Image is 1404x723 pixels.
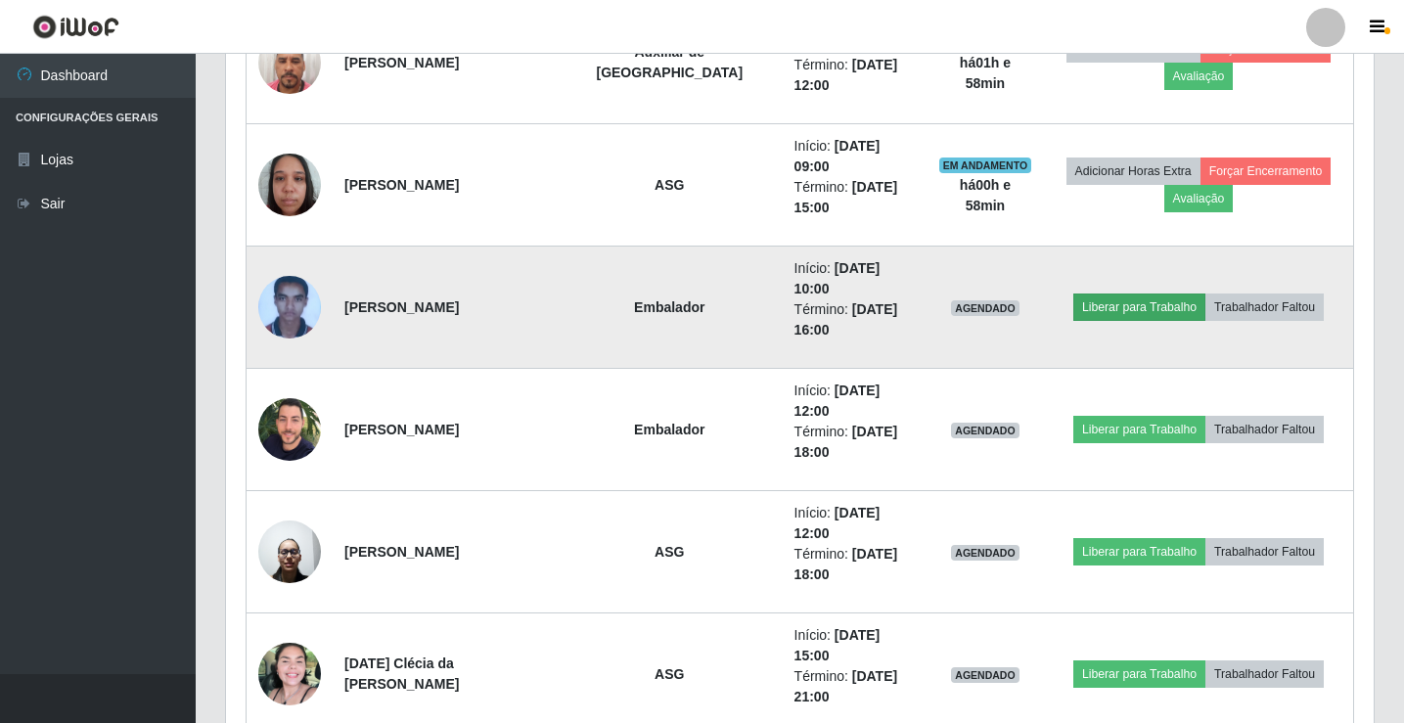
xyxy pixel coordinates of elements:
li: Término: [794,299,915,340]
button: Liberar para Trabalho [1073,660,1205,688]
img: 1754498913807.jpeg [258,643,321,705]
button: Liberar para Trabalho [1073,416,1205,443]
strong: Embalador [634,422,704,437]
span: AGENDADO [951,423,1019,438]
button: Liberar para Trabalho [1073,538,1205,565]
time: [DATE] 10:00 [794,260,881,296]
time: [DATE] 12:00 [794,383,881,419]
li: Início: [794,625,915,666]
li: Início: [794,136,915,177]
img: 1740415667017.jpeg [258,143,321,226]
time: [DATE] 09:00 [794,138,881,174]
strong: há 01 h e 58 min [960,55,1011,91]
time: [DATE] 15:00 [794,627,881,663]
span: AGENDADO [951,545,1019,561]
button: Trabalhador Faltou [1205,416,1324,443]
span: EM ANDAMENTO [939,158,1032,173]
span: AGENDADO [951,667,1019,683]
li: Término: [794,177,915,218]
strong: [DATE] Clécia da [PERSON_NAME] [344,655,459,692]
strong: ASG [655,177,684,193]
li: Início: [794,258,915,299]
li: Término: [794,666,915,707]
strong: Embalador [634,299,704,315]
button: Liberar para Trabalho [1073,294,1205,321]
time: [DATE] 12:00 [794,505,881,541]
strong: [PERSON_NAME] [344,299,459,315]
strong: há 00 h e 58 min [960,177,1011,213]
strong: [PERSON_NAME] [344,177,459,193]
strong: ASG [655,666,684,682]
span: AGENDADO [951,300,1019,316]
img: CoreUI Logo [32,15,119,39]
button: Adicionar Horas Extra [1066,158,1200,185]
strong: [PERSON_NAME] [344,544,459,560]
img: 1735300261799.jpeg [258,21,321,104]
button: Trabalhador Faltou [1205,294,1324,321]
li: Término: [794,55,915,96]
li: Término: [794,422,915,463]
li: Início: [794,381,915,422]
strong: [PERSON_NAME] [344,55,459,70]
li: Início: [794,503,915,544]
strong: ASG [655,544,684,560]
button: Trabalhador Faltou [1205,660,1324,688]
button: Avaliação [1164,63,1234,90]
img: 1683118670739.jpeg [258,390,321,468]
strong: [PERSON_NAME] [344,422,459,437]
button: Forçar Encerramento [1200,158,1332,185]
button: Trabalhador Faltou [1205,538,1324,565]
img: 1730292930646.jpeg [258,510,321,593]
li: Término: [794,544,915,585]
button: Avaliação [1164,185,1234,212]
img: 1673386012464.jpeg [258,267,321,348]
